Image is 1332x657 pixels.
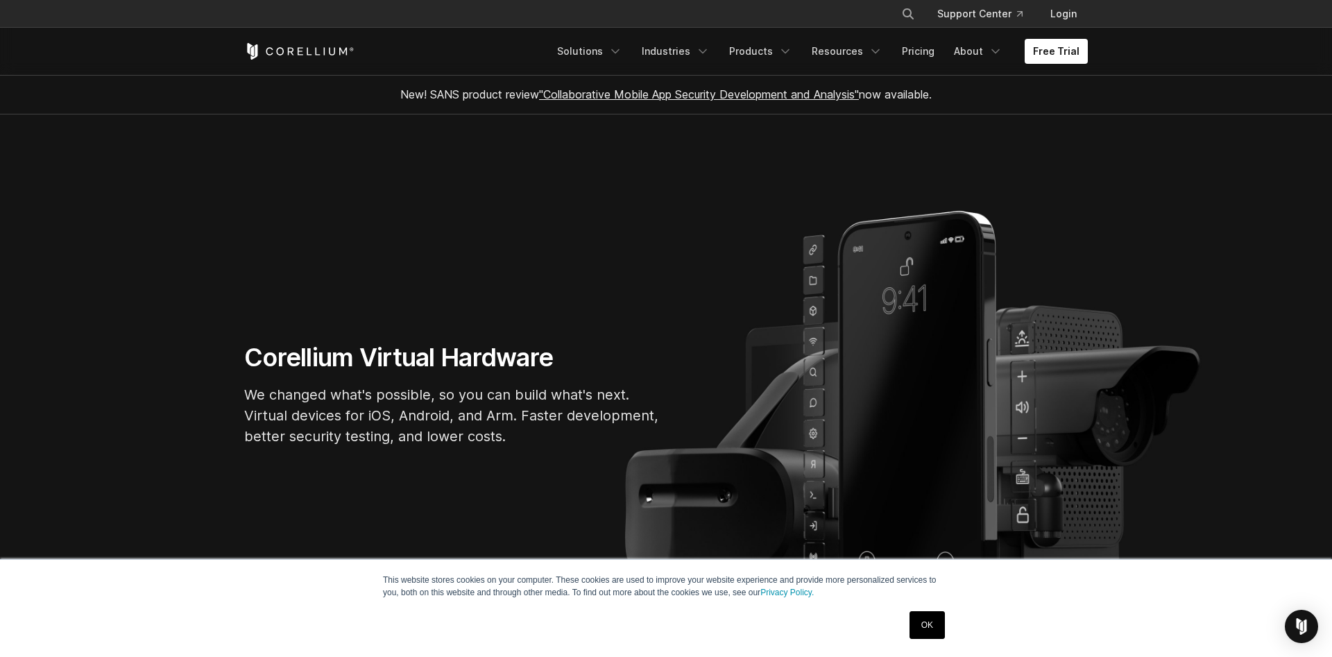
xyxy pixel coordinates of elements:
[803,39,891,64] a: Resources
[549,39,631,64] a: Solutions
[539,87,859,101] a: "Collaborative Mobile App Security Development and Analysis"
[1285,610,1318,643] div: Open Intercom Messenger
[383,574,949,599] p: This website stores cookies on your computer. These cookies are used to improve your website expe...
[910,611,945,639] a: OK
[721,39,801,64] a: Products
[894,39,943,64] a: Pricing
[885,1,1088,26] div: Navigation Menu
[244,342,660,373] h1: Corellium Virtual Hardware
[1025,39,1088,64] a: Free Trial
[926,1,1034,26] a: Support Center
[244,384,660,447] p: We changed what's possible, so you can build what's next. Virtual devices for iOS, Android, and A...
[633,39,718,64] a: Industries
[1039,1,1088,26] a: Login
[896,1,921,26] button: Search
[946,39,1011,64] a: About
[400,87,932,101] span: New! SANS product review now available.
[549,39,1088,64] div: Navigation Menu
[244,43,355,60] a: Corellium Home
[760,588,814,597] a: Privacy Policy.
